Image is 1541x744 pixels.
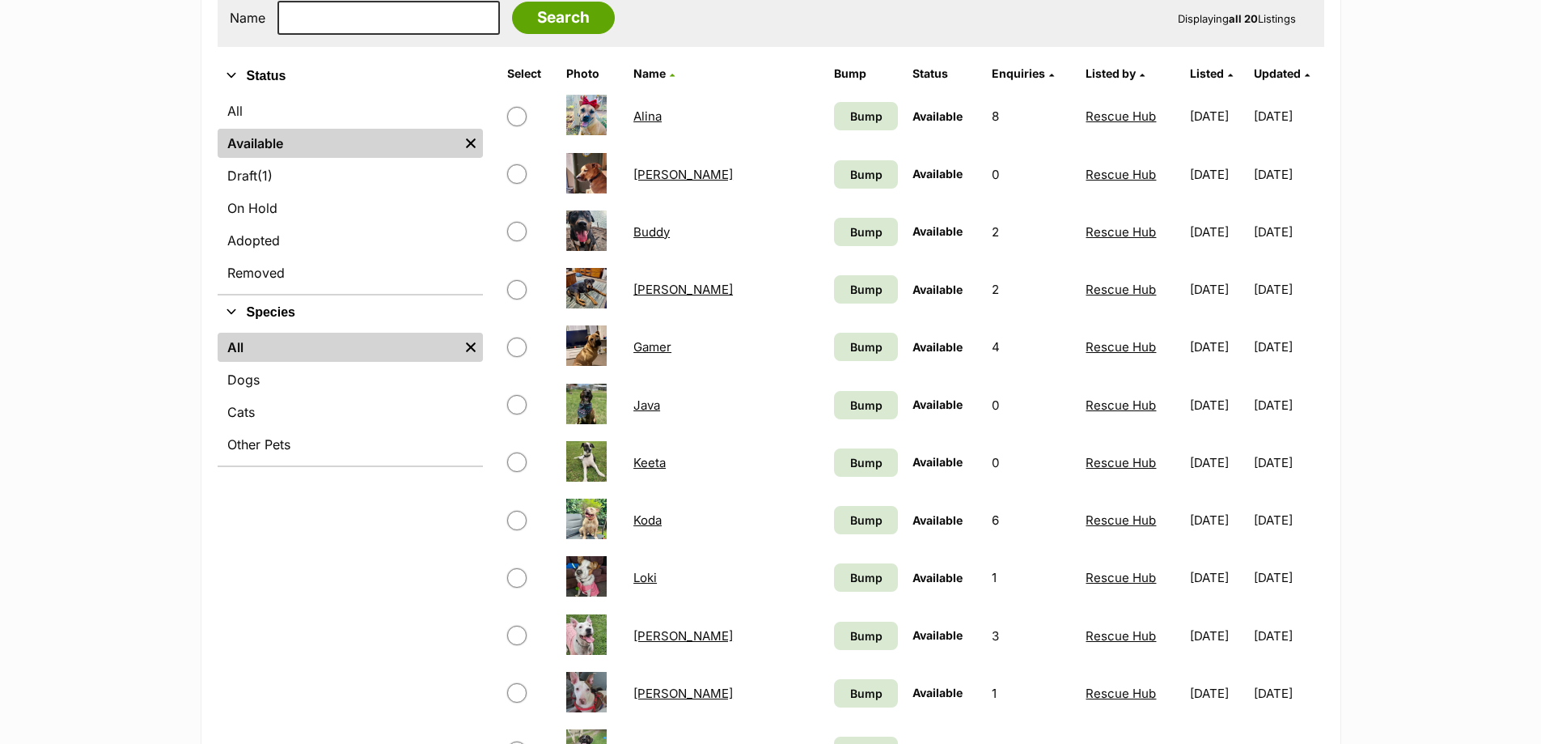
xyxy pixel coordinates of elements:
a: Loki [633,570,657,585]
td: 0 [985,435,1077,491]
span: Bump [850,569,883,586]
a: Java [633,398,660,413]
td: [DATE] [1254,319,1323,375]
a: Bump [834,391,899,419]
td: [DATE] [1183,319,1252,375]
a: Keeta [633,455,666,470]
span: translation missing: en.admin.listings.index.attributes.enquiries [992,66,1045,80]
span: Available [912,224,963,238]
button: Species [218,302,483,323]
a: Bump [834,506,899,534]
a: Bump [834,102,899,130]
a: Rescue Hub [1086,628,1156,644]
span: Displaying Listings [1178,12,1296,25]
td: [DATE] [1254,550,1323,606]
td: [DATE] [1254,377,1323,433]
a: Enquiries [992,66,1054,80]
td: 6 [985,492,1077,548]
span: Bump [850,685,883,702]
a: Bump [834,160,899,189]
td: [DATE] [1254,147,1323,202]
a: Listed [1190,66,1233,80]
a: On Hold [218,193,483,223]
td: 1 [985,550,1077,606]
span: Available [912,513,963,527]
td: [DATE] [1183,665,1252,721]
span: Bump [850,512,883,529]
a: Draft [218,161,483,190]
a: Rescue Hub [1086,224,1156,240]
div: Status [218,93,483,294]
td: [DATE] [1183,204,1252,260]
a: All [218,333,459,362]
a: Rescue Hub [1086,570,1156,585]
a: Bump [834,622,899,650]
a: Bump [834,563,899,592]
td: 0 [985,377,1077,433]
a: [PERSON_NAME] [633,282,733,297]
td: [DATE] [1183,435,1252,491]
a: Rescue Hub [1086,339,1156,355]
a: Removed [218,258,483,287]
span: Available [912,686,963,699]
td: [DATE] [1254,261,1323,317]
a: Rescue Hub [1086,398,1156,413]
td: [DATE] [1254,492,1323,548]
a: Updated [1254,66,1310,80]
span: Listed [1190,66,1224,80]
span: Available [912,398,963,411]
a: Buddy [633,224,670,240]
a: Bump [834,275,899,304]
span: Name [633,66,666,80]
a: Rescue Hub [1086,455,1156,470]
a: Name [633,66,675,80]
td: 2 [985,261,1077,317]
td: [DATE] [1254,88,1323,144]
a: Rescue Hub [1086,108,1156,124]
a: Rescue Hub [1086,512,1156,528]
span: Available [912,571,963,585]
span: Listed by [1086,66,1136,80]
td: [DATE] [1183,492,1252,548]
span: Bump [850,108,883,125]
span: Bump [850,338,883,355]
a: Available [218,129,459,158]
a: Gamer [633,339,671,355]
strong: all 20 [1229,12,1258,25]
input: Search [512,2,615,34]
th: Select [501,61,558,87]
td: [DATE] [1183,147,1252,202]
td: [DATE] [1183,608,1252,664]
td: 1 [985,665,1077,721]
td: 8 [985,88,1077,144]
th: Status [906,61,984,87]
a: Bump [834,449,899,477]
a: Adopted [218,226,483,255]
span: Bump [850,397,883,414]
a: Bump [834,333,899,361]
button: Status [218,66,483,87]
td: 3 [985,608,1077,664]
span: Updated [1254,66,1301,80]
th: Photo [560,61,625,87]
span: Available [912,283,963,296]
td: 4 [985,319,1077,375]
a: Remove filter [459,129,483,158]
a: Listed by [1086,66,1145,80]
td: [DATE] [1254,435,1323,491]
a: Alina [633,108,662,124]
img: Luna [566,614,607,655]
td: [DATE] [1254,204,1323,260]
span: Bump [850,627,883,644]
label: Name [230,11,265,25]
a: Rescue Hub [1086,282,1156,297]
td: 2 [985,204,1077,260]
a: [PERSON_NAME] [633,628,733,644]
a: Bump [834,679,899,708]
a: Rescue Hub [1086,686,1156,701]
span: Bump [850,454,883,471]
a: Koda [633,512,662,528]
span: Available [912,628,963,642]
td: [DATE] [1183,88,1252,144]
a: Rescue Hub [1086,167,1156,182]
